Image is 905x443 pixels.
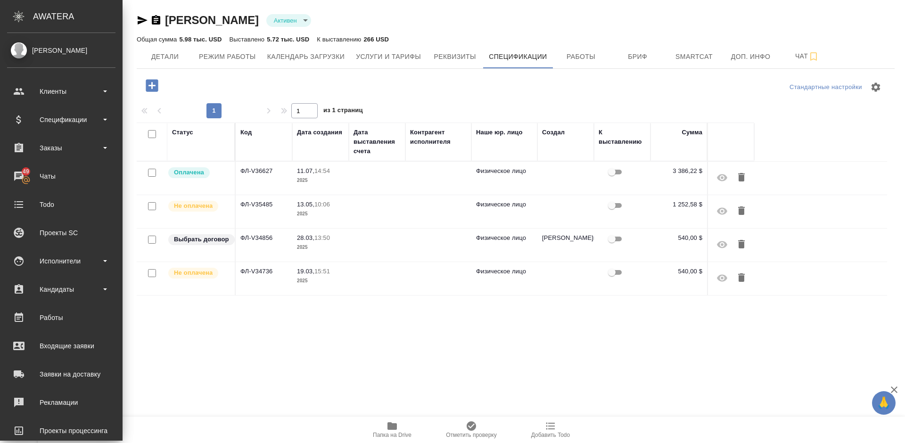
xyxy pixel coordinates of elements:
[236,262,292,295] td: ФЛ-V34736
[354,128,401,156] div: Дата выставления счета
[314,234,330,241] p: 13:50
[33,7,123,26] div: AWATERA
[2,164,120,188] a: 49Чаты
[271,16,300,25] button: Активен
[297,268,314,275] p: 19.03,
[139,76,165,95] button: Добавить оплату
[2,362,120,386] a: Заявки на доставку
[808,51,819,62] svg: Подписаться
[314,201,330,208] p: 10:06
[7,169,115,183] div: Чаты
[297,243,344,252] p: 2025
[531,432,570,438] span: Добавить Todo
[142,51,188,63] span: Детали
[733,166,749,189] button: Удалить
[7,282,115,296] div: Кандидаты
[137,15,148,26] button: Скопировать ссылку для ЯМессенджера
[682,128,702,137] div: Сумма
[432,51,477,63] span: Реквизиты
[236,229,292,262] td: ФЛ-V34856
[2,221,120,245] a: Проекты SC
[559,51,604,63] span: Работы
[410,128,467,147] div: Контрагент исполнителя
[7,113,115,127] div: Спецификации
[872,391,896,415] button: 🙏
[297,234,314,241] p: 28.03,
[297,176,344,185] p: 2025
[476,233,533,243] p: Физическое лицо
[353,417,432,443] button: Папка на Drive
[785,50,830,62] span: Чат
[174,168,204,177] p: Оплачена
[7,424,115,438] div: Проекты процессинга
[489,51,547,63] span: Спецификации
[476,128,523,137] div: Наше юр. лицо
[323,105,363,118] span: из 1 страниц
[599,128,646,147] div: К выставлению
[236,162,292,195] td: ФЛ-V36627
[17,167,35,176] span: 49
[199,51,256,63] span: Режим работы
[297,276,344,286] p: 2025
[733,233,749,256] button: Удалить
[363,36,389,43] p: 266 USD
[7,197,115,212] div: Todo
[7,254,115,268] div: Исполнители
[174,268,213,278] p: Не оплачена
[174,201,213,211] p: Не оплачена
[373,432,411,438] span: Папка на Drive
[655,267,702,276] p: 540,00 $
[230,36,267,43] p: Выставлено
[511,417,590,443] button: Добавить Todo
[172,128,193,137] div: Статус
[174,235,229,244] p: Выбрать договор
[7,141,115,155] div: Заказы
[2,334,120,358] a: Входящие заявки
[317,36,363,43] p: К выставлению
[672,51,717,63] span: Smartcat
[7,84,115,98] div: Клиенты
[542,128,565,137] div: Создал
[7,395,115,410] div: Рекламации
[356,51,421,63] span: Услуги и тарифы
[2,391,120,414] a: Рекламации
[615,51,660,63] span: Бриф
[297,128,342,137] div: Дата создания
[733,267,749,289] button: Удалить
[165,14,259,26] a: [PERSON_NAME]
[2,419,120,443] a: Проекты процессинга
[297,201,314,208] p: 13.05,
[7,45,115,56] div: [PERSON_NAME]
[240,128,252,137] div: Код
[150,15,162,26] button: Скопировать ссылку
[655,233,702,243] p: 540,00 $
[267,51,345,63] span: Календарь загрузки
[266,14,311,27] div: Активен
[236,195,292,228] td: ФЛ-V35485
[446,432,496,438] span: Отметить проверку
[733,200,749,222] button: Удалить
[314,167,330,174] p: 14:54
[7,311,115,325] div: Работы
[7,339,115,353] div: Входящие заявки
[314,268,330,275] p: 15:51
[655,200,702,209] p: 1 252,58 $
[537,229,594,262] td: [PERSON_NAME]malinina
[476,200,533,209] p: Физическое лицо
[267,36,309,43] p: 5.72 тыс. USD
[864,76,887,98] span: Настроить таблицу
[787,80,864,95] div: split button
[728,51,773,63] span: Доп. инфо
[2,306,120,329] a: Работы
[137,36,179,43] p: Общая сумма
[2,193,120,216] a: Todo
[179,36,222,43] p: 5.98 тыс. USD
[297,167,314,174] p: 11.07,
[476,166,533,176] p: Физическое лицо
[476,267,533,276] p: Физическое лицо
[297,209,344,219] p: 2025
[876,393,892,413] span: 🙏
[7,226,115,240] div: Проекты SC
[432,417,511,443] button: Отметить проверку
[655,166,702,176] p: 3 386,22 $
